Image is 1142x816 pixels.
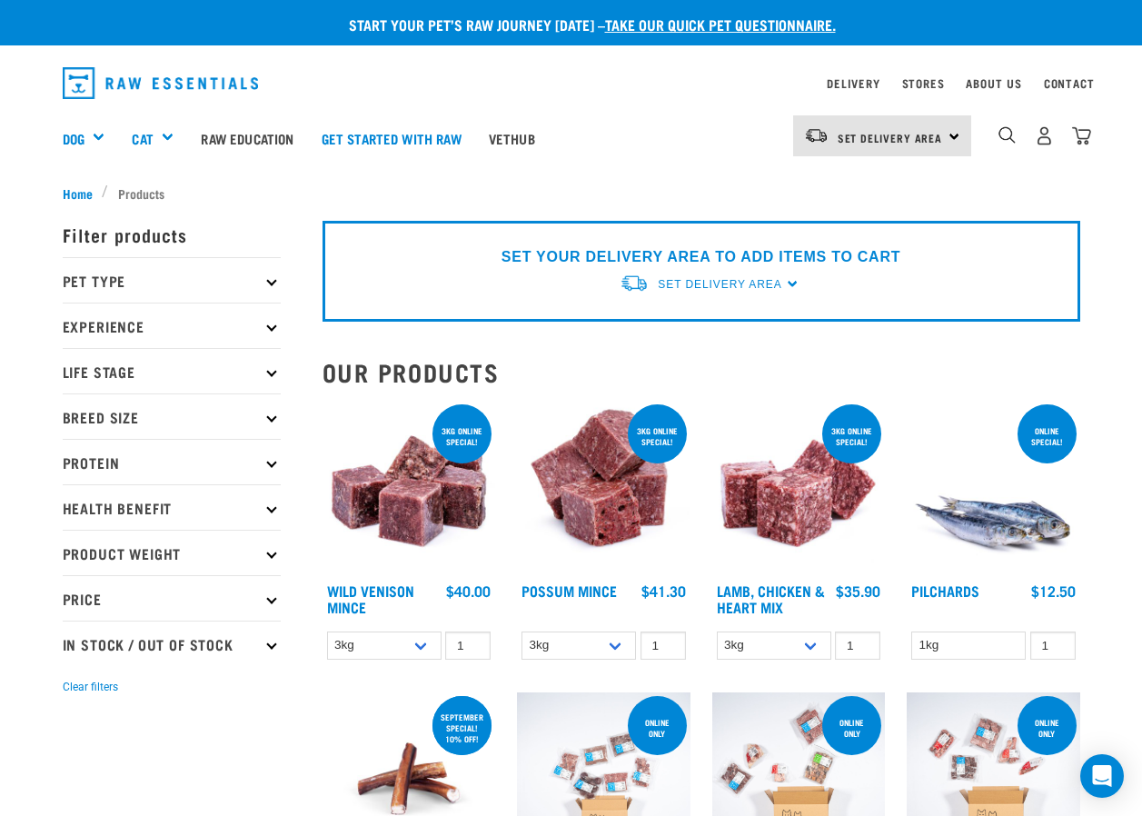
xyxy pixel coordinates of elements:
[475,102,549,174] a: Vethub
[822,417,881,455] div: 3kg online special!
[63,184,1080,203] nav: breadcrumbs
[628,417,687,455] div: 3kg online special!
[63,621,281,666] p: In Stock / Out Of Stock
[323,358,1080,386] h2: Our Products
[717,586,825,611] a: Lamb, Chicken & Heart Mix
[63,439,281,484] p: Protein
[63,184,93,203] span: Home
[445,632,491,660] input: 1
[804,127,829,144] img: van-moving.png
[1072,126,1091,145] img: home-icon@2x.png
[63,679,118,695] button: Clear filters
[132,128,153,149] a: Cat
[63,128,84,149] a: Dog
[907,401,1080,574] img: Four Whole Pilchards
[966,80,1021,86] a: About Us
[501,246,900,268] p: SET YOUR DELIVERY AREA TO ADD ITEMS TO CART
[605,20,836,28] a: take our quick pet questionnaire.
[63,184,103,203] a: Home
[911,586,979,594] a: Pilchards
[712,401,886,574] img: 1124 Lamb Chicken Heart Mix 01
[998,126,1016,144] img: home-icon-1@2x.png
[63,484,281,530] p: Health Benefit
[63,348,281,393] p: Life Stage
[308,102,475,174] a: Get started with Raw
[1035,126,1054,145] img: user.png
[822,709,881,747] div: Online Only
[63,530,281,575] p: Product Weight
[902,80,945,86] a: Stores
[48,60,1095,106] nav: dropdown navigation
[1031,582,1076,599] div: $12.50
[521,586,617,594] a: Possum Mince
[836,582,880,599] div: $35.90
[641,582,686,599] div: $41.30
[641,632,686,660] input: 1
[63,212,281,257] p: Filter products
[1044,80,1095,86] a: Contact
[1030,632,1076,660] input: 1
[446,582,491,599] div: $40.00
[838,134,943,141] span: Set Delivery Area
[827,80,879,86] a: Delivery
[327,586,414,611] a: Wild Venison Mince
[1080,754,1124,798] div: Open Intercom Messenger
[63,303,281,348] p: Experience
[187,102,307,174] a: Raw Education
[517,401,690,574] img: 1102 Possum Mince 01
[432,703,492,752] div: September special! 10% off!
[63,257,281,303] p: Pet Type
[1018,417,1077,455] div: ONLINE SPECIAL!
[620,274,649,293] img: van-moving.png
[63,67,259,99] img: Raw Essentials Logo
[63,575,281,621] p: Price
[63,393,281,439] p: Breed Size
[628,709,687,747] div: ONLINE ONLY
[323,401,496,574] img: Pile Of Cubed Wild Venison Mince For Pets
[1018,709,1077,747] div: Online Only
[835,632,880,660] input: 1
[432,417,492,455] div: 3kg online special!
[658,278,781,291] span: Set Delivery Area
